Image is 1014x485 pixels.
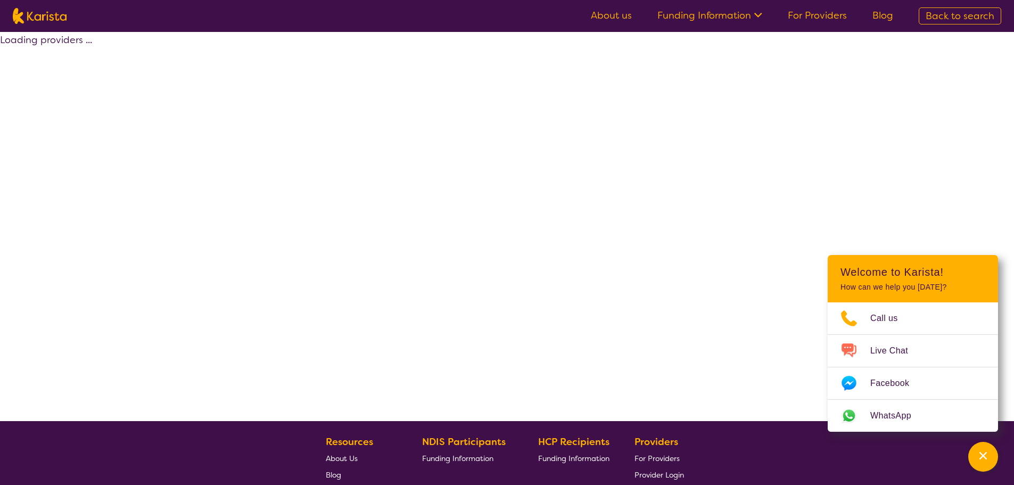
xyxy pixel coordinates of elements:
[326,435,373,448] b: Resources
[788,9,847,22] a: For Providers
[840,266,985,278] h2: Welcome to Karista!
[870,375,922,391] span: Facebook
[326,470,341,480] span: Blog
[870,408,924,424] span: WhatsApp
[538,450,609,466] a: Funding Information
[326,466,397,483] a: Blog
[828,255,998,432] div: Channel Menu
[634,435,678,448] b: Providers
[422,435,506,448] b: NDIS Participants
[326,450,397,466] a: About Us
[422,450,514,466] a: Funding Information
[828,302,998,432] ul: Choose channel
[870,343,921,359] span: Live Chat
[919,7,1001,24] a: Back to search
[828,400,998,432] a: Web link opens in a new tab.
[634,454,680,463] span: For Providers
[538,435,609,448] b: HCP Recipients
[591,9,632,22] a: About us
[870,310,911,326] span: Call us
[657,9,762,22] a: Funding Information
[538,454,609,463] span: Funding Information
[13,8,67,24] img: Karista logo
[326,454,358,463] span: About Us
[840,283,985,292] p: How can we help you [DATE]?
[968,442,998,472] button: Channel Menu
[422,454,493,463] span: Funding Information
[926,10,994,22] span: Back to search
[634,470,684,480] span: Provider Login
[634,450,684,466] a: For Providers
[872,9,893,22] a: Blog
[634,466,684,483] a: Provider Login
